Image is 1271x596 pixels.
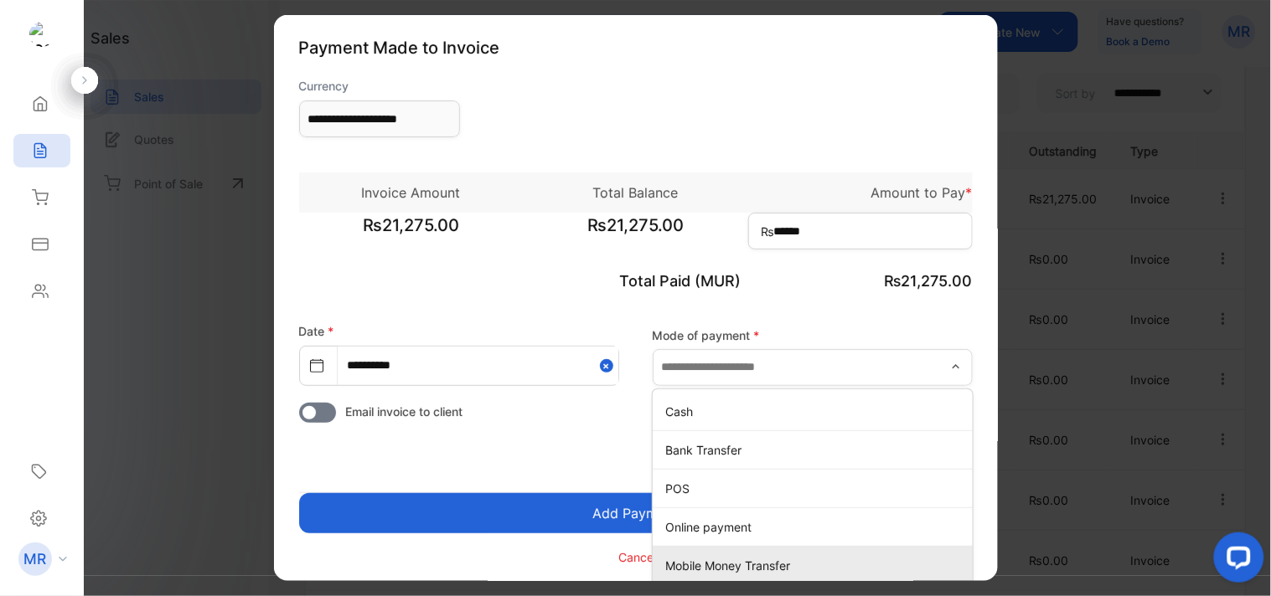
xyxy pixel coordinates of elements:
p: Invoice Amount [299,182,524,203]
p: Amount to Pay [748,182,973,203]
button: Close [600,347,618,384]
label: Mode of payment [653,326,973,343]
p: Bank Transfer [666,440,966,458]
p: Mobile Money Transfer [666,556,966,573]
p: POS [666,479,966,496]
span: ₨21,275.00 [524,213,748,254]
label: Currency [299,77,460,95]
button: Add Payment [299,493,973,533]
p: MR [24,548,47,570]
iframe: LiveChat chat widget [1201,526,1271,596]
span: ₨21,275.00 [299,213,524,254]
p: Online payment [666,517,966,535]
img: logo [29,22,54,47]
span: ₨ [762,223,775,240]
p: Total Paid (MUR) [524,270,748,292]
p: Cancel [618,547,656,565]
label: Date [299,324,334,338]
span: Email invoice to client [346,403,463,420]
p: Total Balance [524,182,748,203]
p: Cash [666,402,966,419]
p: Payment Made to Invoice [299,35,973,60]
span: ₨21,275.00 [885,272,973,290]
